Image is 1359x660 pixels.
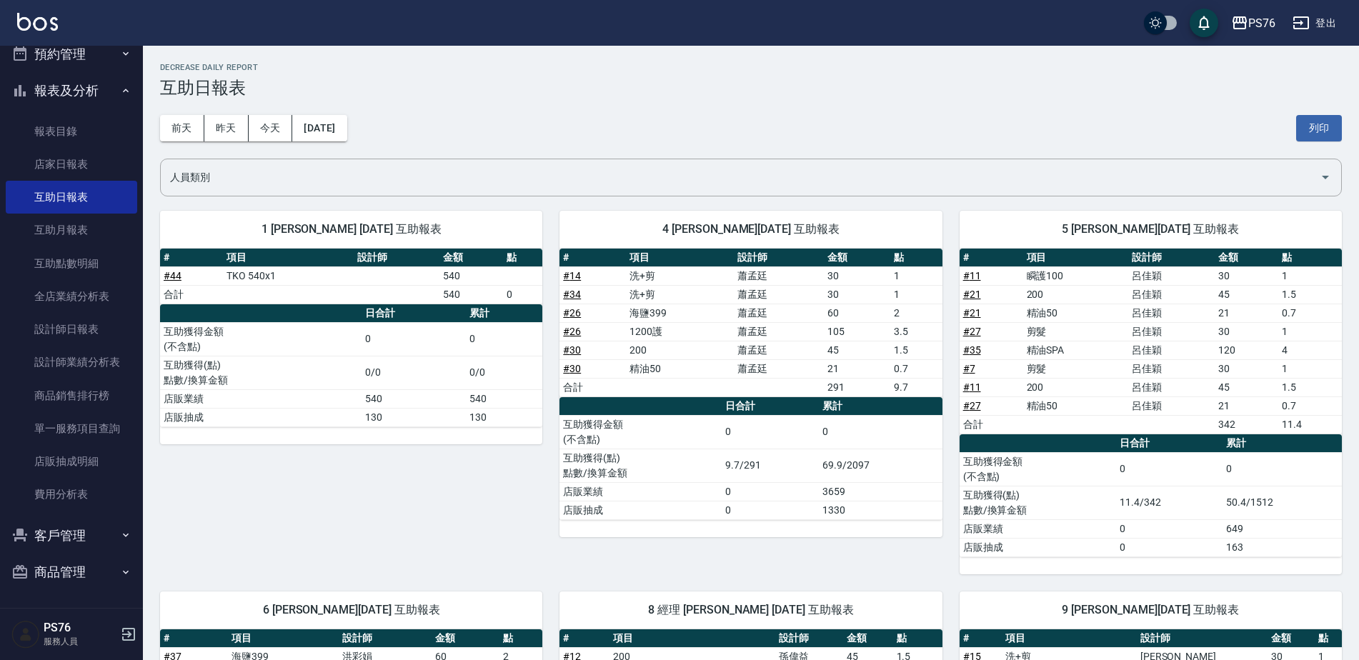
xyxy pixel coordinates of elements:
td: 店販業績 [160,389,362,408]
td: 540 [439,285,502,304]
td: 0/0 [362,356,467,389]
a: #27 [963,400,981,411]
table: a dense table [960,434,1342,557]
a: #21 [963,307,981,319]
a: #30 [563,344,581,356]
td: 呂佳穎 [1128,304,1215,322]
td: 0.7 [1278,396,1342,415]
td: 洗+剪 [626,285,734,304]
button: Open [1314,166,1337,189]
td: 洗+剪 [626,266,734,285]
th: # [160,249,223,267]
h5: PS76 [44,621,116,635]
td: 1.5 [1278,378,1342,396]
img: Logo [17,13,58,31]
td: 342 [1215,415,1278,434]
td: 合計 [160,285,223,304]
th: 金額 [432,629,499,648]
img: Person [11,620,40,649]
button: 登出 [1287,10,1342,36]
td: 0 [362,322,467,356]
table: a dense table [960,249,1342,434]
td: 0 [1116,538,1223,556]
td: 店販抽成 [160,408,362,426]
td: 69.9/2097 [819,449,942,482]
td: 649 [1223,519,1342,538]
h3: 互助日報表 [160,78,1342,98]
td: 店販業績 [960,519,1117,538]
button: 前天 [160,115,204,141]
a: #26 [563,326,581,337]
td: 1.5 [890,341,942,359]
td: 30 [824,285,890,304]
span: 8 經理 [PERSON_NAME] [DATE] 互助報表 [577,603,925,617]
a: 互助月報表 [6,214,137,246]
table: a dense table [160,249,542,304]
th: 累計 [1223,434,1342,453]
button: 預約管理 [6,36,137,73]
td: 9.7 [890,378,942,396]
p: 服務人員 [44,635,116,648]
td: 60 [824,304,890,322]
a: #11 [963,270,981,281]
button: 商品管理 [6,554,137,591]
a: 店家日報表 [6,148,137,181]
th: 點 [1315,629,1342,648]
th: # [960,629,1002,648]
td: 蕭孟廷 [734,266,825,285]
td: 1200護 [626,322,734,341]
a: 全店業績分析表 [6,280,137,313]
a: #21 [963,289,981,300]
table: a dense table [559,249,942,397]
span: 1 [PERSON_NAME] [DATE] 互助報表 [177,222,525,236]
th: 設計師 [354,249,440,267]
a: 費用分析表 [6,478,137,511]
td: 蕭孟廷 [734,322,825,341]
th: 設計師 [339,629,432,648]
td: 3.5 [890,322,942,341]
th: 金額 [439,249,502,267]
button: 今天 [249,115,293,141]
td: 互助獲得(點) 點數/換算金額 [960,486,1117,519]
a: #30 [563,363,581,374]
td: 120 [1215,341,1278,359]
th: 點 [499,629,542,648]
td: 2 [890,304,942,322]
td: TKO 540x1 [223,266,354,285]
td: 精油50 [1023,304,1128,322]
a: #7 [963,363,975,374]
th: 項目 [1002,629,1136,648]
button: 報表及分析 [6,72,137,109]
th: 點 [503,249,543,267]
th: 累計 [819,397,942,416]
td: 0 [466,322,542,356]
td: 互助獲得(點) 點數/換算金額 [559,449,722,482]
td: 0 [819,415,942,449]
td: 海鹽399 [626,304,734,322]
th: # [960,249,1023,267]
td: 540 [439,266,502,285]
td: 50.4/1512 [1223,486,1342,519]
a: 互助日報表 [6,181,137,214]
td: 45 [1215,378,1278,396]
button: [DATE] [292,115,347,141]
td: 30 [1215,266,1278,285]
td: 30 [1215,322,1278,341]
td: 合計 [559,378,626,396]
td: 130 [466,408,542,426]
td: 精油50 [626,359,734,378]
td: 30 [1215,359,1278,378]
td: 店販業績 [559,482,722,501]
td: 30 [824,266,890,285]
th: 設計師 [1137,629,1268,648]
th: 日合計 [1116,434,1223,453]
td: 呂佳穎 [1128,266,1215,285]
td: 剪髮 [1023,322,1128,341]
td: 0 [722,482,819,501]
td: 3659 [819,482,942,501]
th: 金額 [1268,629,1315,648]
td: 呂佳穎 [1128,396,1215,415]
td: 200 [1023,285,1128,304]
td: 4 [1278,341,1342,359]
a: 報表目錄 [6,115,137,148]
